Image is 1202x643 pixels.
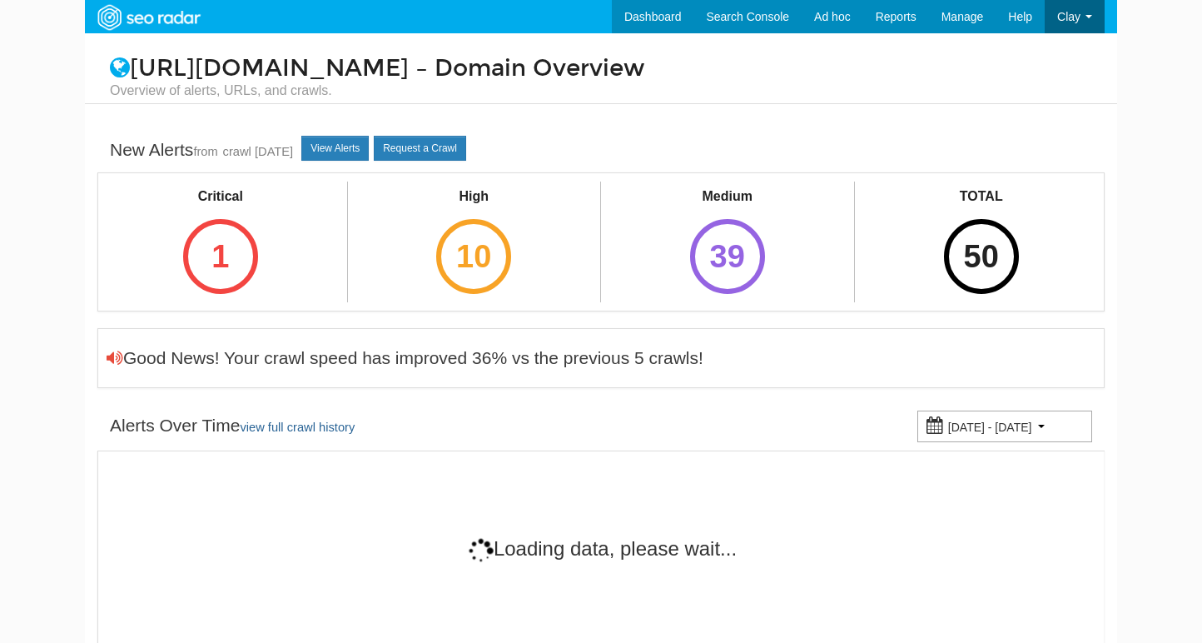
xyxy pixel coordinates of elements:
div: Good News! Your crawl speed has improved 36% vs the previous 5 crawls! [107,346,703,371]
div: TOTAL [929,187,1034,207]
span: Loading data, please wait... [467,537,737,560]
span: Help [1008,10,1032,23]
a: crawl [DATE] [223,145,294,158]
span: Reports [876,10,916,23]
span: Manage [941,10,984,23]
img: 11-4dc14fe5df68d2ae899e237faf9264d6df02605dd655368cb856cd6ce75c7573.gif [467,537,494,564]
span: Ad hoc [814,10,851,23]
small: [DATE] - [DATE] [948,421,1032,434]
small: Overview of alerts, URLs, and crawls. [110,82,1092,100]
div: 39 [690,219,765,294]
span: Clay [1057,10,1080,23]
div: Medium [675,187,780,207]
div: 50 [944,219,1019,294]
div: Critical [168,187,273,207]
div: Alerts Over Time [110,413,355,440]
h1: [URL][DOMAIN_NAME] – Domain Overview [97,56,1105,100]
a: View Alerts [301,136,369,161]
div: 1 [183,219,258,294]
div: New Alerts [110,137,293,164]
img: SEORadar [91,2,206,32]
a: Request a Crawl [374,136,466,161]
a: view full crawl history [240,421,355,434]
small: from [193,145,217,158]
div: High [421,187,526,207]
div: 10 [436,219,511,294]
